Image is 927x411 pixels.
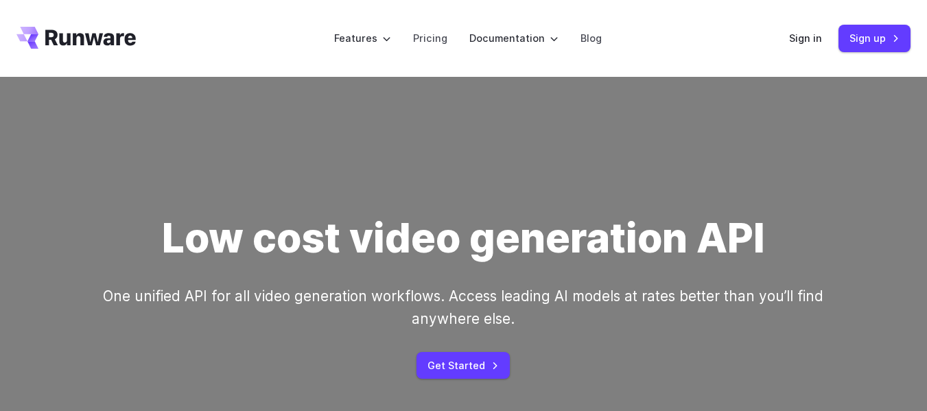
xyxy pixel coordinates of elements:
h1: Low cost video generation API [162,214,765,263]
a: Sign in [789,30,822,46]
a: Blog [580,30,602,46]
a: Sign up [838,25,911,51]
a: Pricing [413,30,447,46]
label: Documentation [469,30,559,46]
a: Get Started [416,352,510,379]
a: Go to / [16,27,136,49]
label: Features [334,30,391,46]
p: One unified API for all video generation workflows. Access leading AI models at rates better than... [93,285,834,331]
